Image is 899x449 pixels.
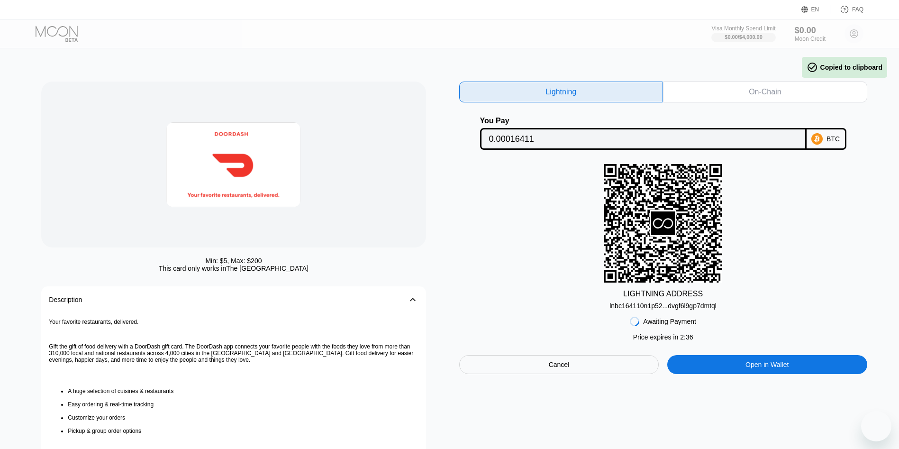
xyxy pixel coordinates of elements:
[623,290,703,298] div: LIGHTNING ADDRESS
[643,318,696,325] div: Awaiting Payment
[459,82,663,102] div: Lightning
[711,25,775,42] div: Visa Monthly Spend Limit$0.00/$4,000.00
[49,296,82,303] div: Description
[680,333,693,341] span: 2 : 36
[49,343,418,363] p: Gift the gift of food delivery with a DoorDash gift card. The DoorDash app connects your favorite...
[830,5,863,14] div: FAQ
[549,360,570,369] div: Cancel
[711,25,775,32] div: Visa Monthly Spend Limit
[459,117,867,150] div: You PayBTC
[749,87,781,97] div: On-Chain
[68,401,418,408] li: Easy ordering & real-time tracking
[807,62,882,73] div: Copied to clipboard
[633,333,693,341] div: Price expires in
[407,294,418,305] div: 󰅀
[49,319,418,325] p: Your favorite restaurants, delivered.
[745,360,789,369] div: Open in Wallet
[807,62,818,73] span: 
[609,298,717,310] div: lnbc164110n1p52...dvgf6l9gp7dmtql
[159,265,309,272] div: This card only works in The [GEOGRAPHIC_DATA]
[801,5,830,14] div: EN
[545,87,576,97] div: Lightning
[663,82,867,102] div: On-Chain
[861,411,891,441] iframe: Button to launch messaging window
[725,34,763,40] div: $0.00 / $4,000.00
[852,6,863,13] div: FAQ
[68,414,418,421] li: Customize your orders
[459,355,659,374] div: Cancel
[667,355,867,374] div: Open in Wallet
[609,302,717,310] div: lnbc164110n1p52...dvgf6l9gp7dmtql
[480,117,807,125] div: You Pay
[826,135,840,143] div: BTC
[68,428,418,434] li: Pickup & group order options
[68,388,418,394] li: A huge selection of cuisines & restaurants
[811,6,819,13] div: EN
[205,257,262,265] div: Min: $ 5 , Max: $ 200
